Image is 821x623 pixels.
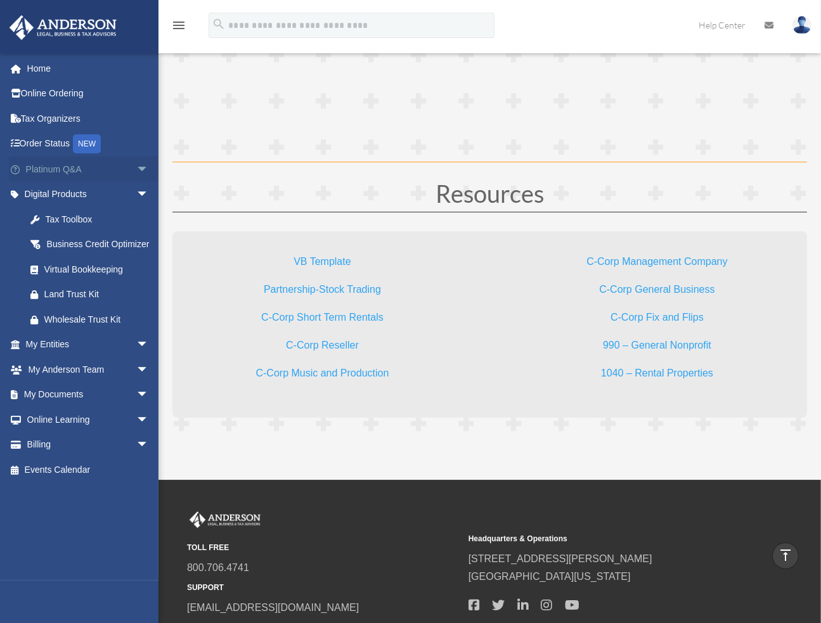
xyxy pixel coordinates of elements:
a: Order StatusNEW [9,131,168,157]
div: Land Trust Kit [44,286,152,302]
a: Events Calendar [9,457,168,482]
small: TOLL FREE [187,541,460,555]
a: Tax Organizers [9,106,168,131]
div: Wholesale Trust Kit [44,312,152,328]
a: 800.706.4741 [187,562,249,573]
a: 990 – General Nonprofit [603,340,711,357]
a: My Entitiesarrow_drop_down [9,332,168,357]
a: [EMAIL_ADDRESS][DOMAIN_NAME] [187,602,359,613]
a: Billingarrow_drop_down [9,432,168,458]
a: [GEOGRAPHIC_DATA][US_STATE] [469,571,631,582]
a: vertical_align_top [772,543,799,569]
span: arrow_drop_down [136,157,162,183]
a: C-Corp Music and Production [256,368,389,385]
img: Anderson Advisors Platinum Portal [187,511,263,528]
img: Anderson Advisors Platinum Portal [6,15,120,40]
a: VB Template [294,256,351,273]
img: User Pic [792,16,811,34]
span: arrow_drop_down [136,407,162,433]
a: menu [171,22,186,33]
a: Wholesale Trust Kit [18,307,168,332]
a: Business Credit Optimizer [18,232,168,257]
span: arrow_drop_down [136,182,162,208]
span: arrow_drop_down [136,332,162,358]
a: Home [9,56,168,81]
a: [STREET_ADDRESS][PERSON_NAME] [469,553,652,564]
a: Platinum Q&Aarrow_drop_down [9,157,168,182]
div: Business Credit Optimizer [44,236,152,252]
a: Online Learningarrow_drop_down [9,407,168,432]
h1: Resources [172,181,807,212]
a: Online Ordering [9,81,168,106]
div: Virtual Bookkeeping [44,262,146,278]
a: Virtual Bookkeeping [18,257,162,282]
i: menu [171,18,186,33]
a: C-Corp Management Company [586,256,727,273]
span: arrow_drop_down [136,357,162,383]
a: My Documentsarrow_drop_down [9,382,168,408]
a: C-Corp Reseller [286,340,359,357]
a: C-Corp Fix and Flips [611,312,704,329]
i: search [212,17,226,31]
small: Headquarters & Operations [469,532,741,546]
a: 1040 – Rental Properties [601,368,713,385]
span: arrow_drop_down [136,432,162,458]
div: NEW [73,134,101,153]
a: Digital Productsarrow_drop_down [9,182,168,207]
a: Tax Toolbox [18,207,168,232]
span: arrow_drop_down [136,382,162,408]
a: My Anderson Teamarrow_drop_down [9,357,168,382]
i: vertical_align_top [778,548,793,563]
a: C-Corp Short Term Rentals [261,312,384,329]
small: SUPPORT [187,581,460,594]
div: Tax Toolbox [44,212,152,228]
a: Land Trust Kit [18,282,168,307]
a: C-Corp General Business [599,284,714,301]
a: Partnership-Stock Trading [264,284,381,301]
